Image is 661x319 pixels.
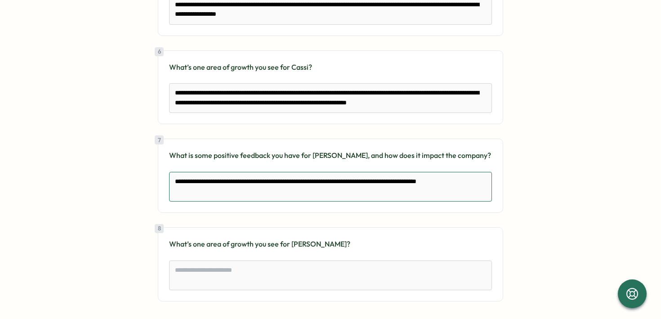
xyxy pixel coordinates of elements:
[169,238,492,250] p: What’s one area of growth you see for [PERSON_NAME]?
[169,150,492,161] p: What is some positive feedback you have for [PERSON_NAME], and how does it impact the company?
[155,135,164,144] div: 7
[155,47,164,56] div: 6
[155,224,164,233] div: 8
[169,62,492,73] p: What’s one area of growth you see for Cassi?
